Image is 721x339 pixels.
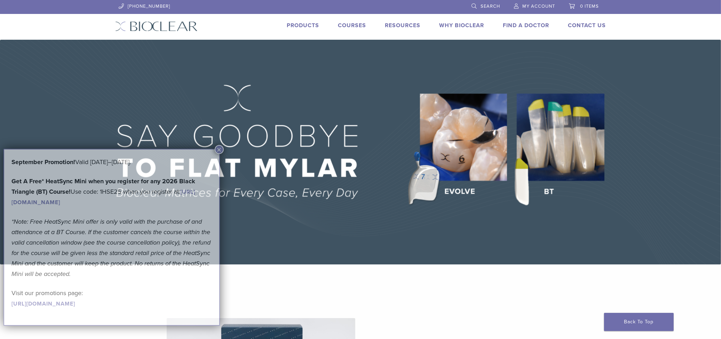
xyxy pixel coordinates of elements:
[522,3,555,9] span: My Account
[580,3,599,9] span: 0 items
[338,22,366,29] a: Courses
[385,22,420,29] a: Resources
[481,3,500,9] span: Search
[11,158,75,166] b: September Promotion!
[11,300,75,307] a: [URL][DOMAIN_NAME]
[11,157,212,167] p: Valid [DATE]–[DATE].
[115,21,198,31] img: Bioclear
[11,288,212,309] p: Visit our promotions page:
[568,22,606,29] a: Contact Us
[287,22,319,29] a: Products
[604,313,674,331] a: Back To Top
[439,22,484,29] a: Why Bioclear
[11,177,195,195] strong: Get A Free* HeatSync Mini when you register for any 2026 Black Triangle (BT) Course!
[215,145,224,154] button: Close
[11,218,211,278] em: *Note: Free HeatSync Mini offer is only valid with the purchase of and attendance at a BT Course....
[503,22,549,29] a: Find A Doctor
[11,176,212,207] p: Use code: 1HSE25 when you register at:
